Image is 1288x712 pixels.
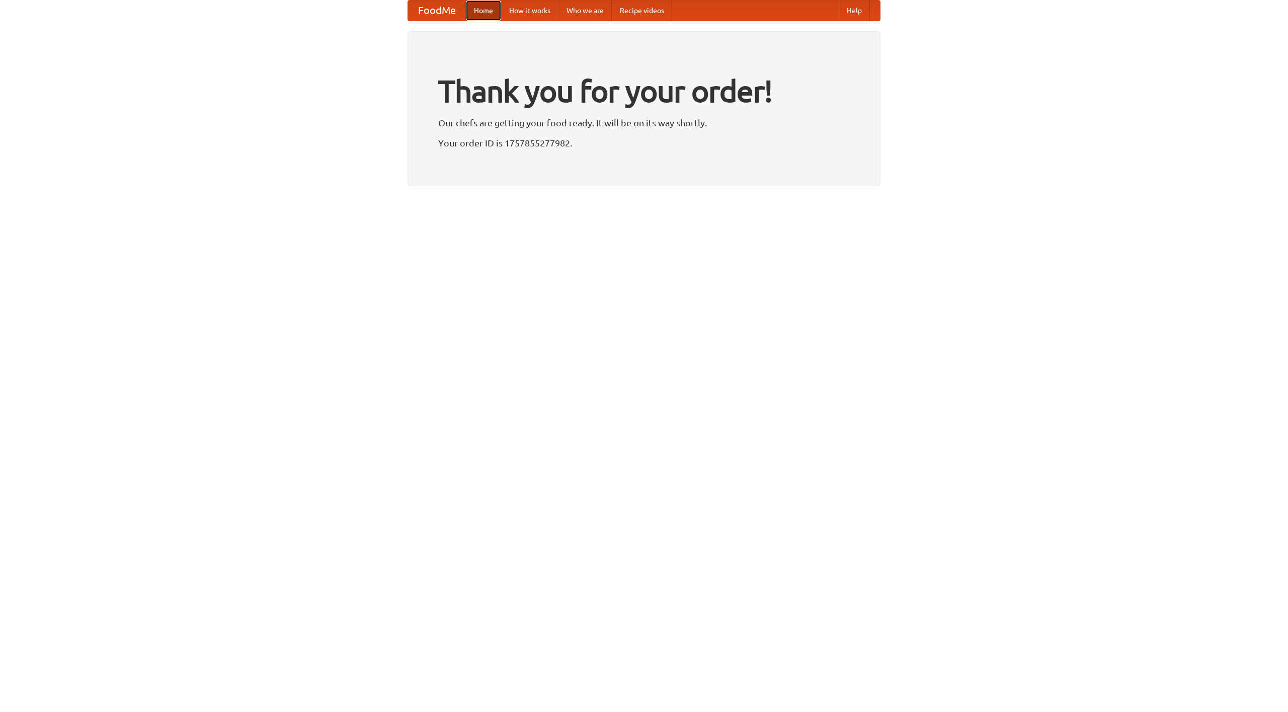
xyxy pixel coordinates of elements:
[839,1,870,21] a: Help
[501,1,558,21] a: How it works
[438,115,850,130] p: Our chefs are getting your food ready. It will be on its way shortly.
[438,67,850,115] h1: Thank you for your order!
[466,1,501,21] a: Home
[558,1,612,21] a: Who we are
[438,135,850,150] p: Your order ID is 1757855277982.
[612,1,672,21] a: Recipe videos
[408,1,466,21] a: FoodMe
